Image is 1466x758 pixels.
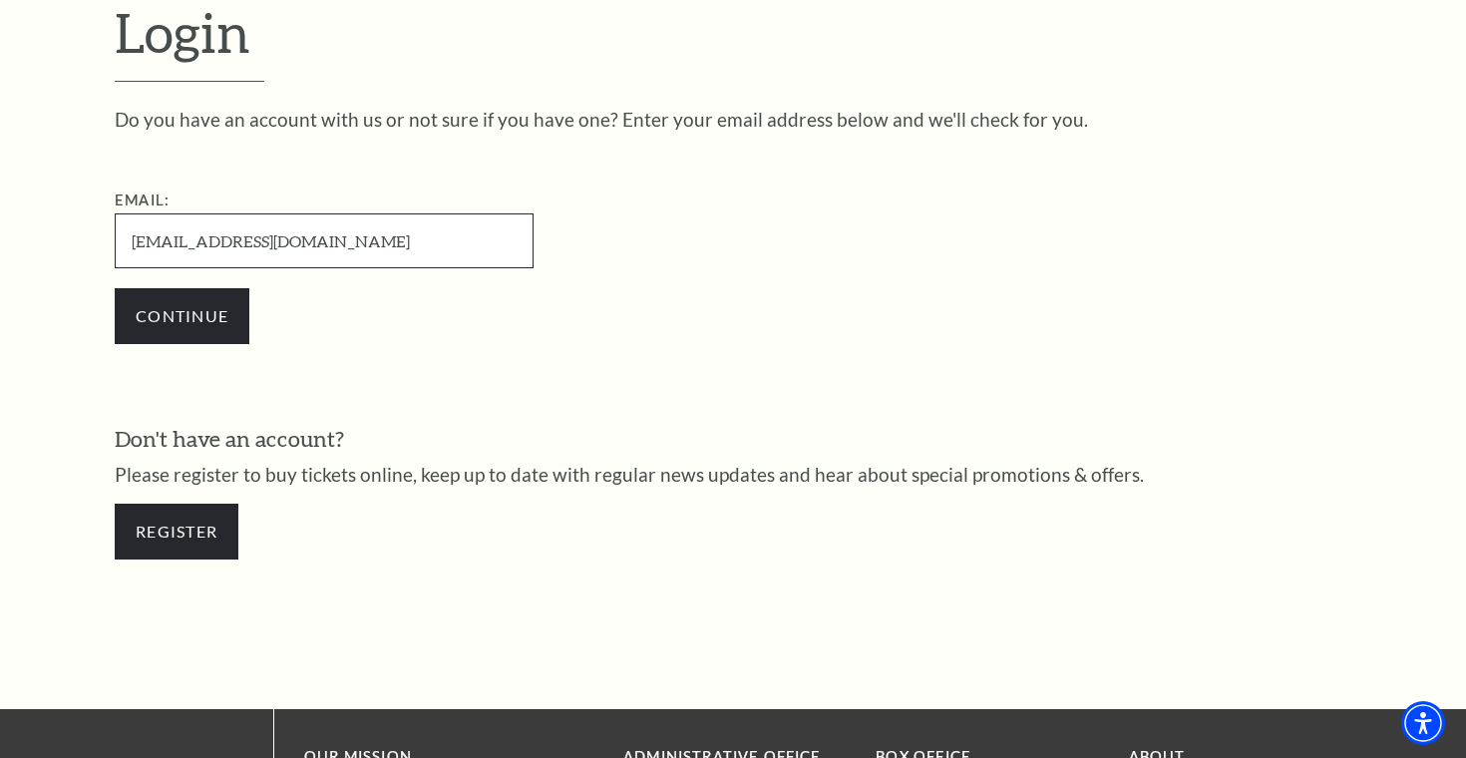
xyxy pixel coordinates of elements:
[115,424,1351,455] h3: Don't have an account?
[115,191,170,208] label: Email:
[115,504,238,560] a: Register
[1401,701,1445,745] div: Accessibility Menu
[115,288,249,344] input: Submit button
[115,213,534,268] input: Required
[115,110,1351,129] p: Do you have an account with us or not sure if you have one? Enter your email address below and we...
[115,465,1351,484] p: Please register to buy tickets online, keep up to date with regular news updates and hear about s...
